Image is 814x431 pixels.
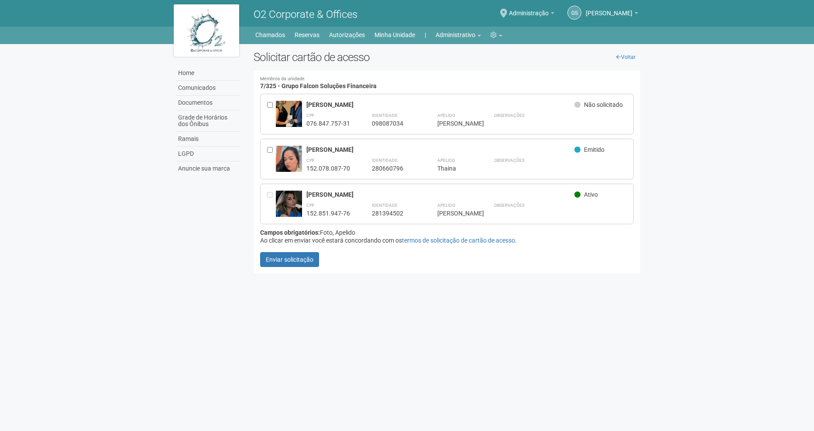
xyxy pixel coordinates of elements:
img: user.jpg [276,146,302,188]
a: GS [567,6,581,20]
a: Grade de Horários dos Ônibus [176,110,240,132]
div: 280660796 [372,164,416,172]
a: Administração [509,11,554,18]
strong: Apelido [437,203,455,208]
img: user.jpg [276,191,302,222]
strong: CPF [306,203,315,208]
div: [PERSON_NAME] [306,101,575,109]
a: Voltar [611,51,640,64]
div: 281394502 [372,209,416,217]
div: 098087034 [372,120,416,127]
img: user.jpg [276,101,302,140]
strong: Identidade [372,158,398,163]
a: Administrativo [436,29,481,41]
div: [PERSON_NAME] [306,191,575,198]
h2: Solicitar cartão de acesso [254,51,641,64]
span: Administração [509,1,549,17]
strong: Observações [494,158,525,163]
span: Gabriela Souza [586,1,632,17]
strong: Identidade [372,203,398,208]
div: 152.078.087-70 [306,164,350,172]
div: Foto, Apelido [260,229,634,236]
div: Thaina [437,164,472,172]
a: | [425,29,426,41]
span: Ativo [584,191,598,198]
span: Emitido [584,146,604,153]
a: termos de solicitação de cartão de acesso [402,237,515,244]
a: Minha Unidade [374,29,415,41]
div: Ao clicar em enviar você estará concordando com os . [260,236,634,244]
span: O2 Corporate & Offices [254,8,357,21]
div: [PERSON_NAME] [437,120,472,127]
div: [PERSON_NAME] [437,209,472,217]
a: Autorizações [329,29,365,41]
a: Home [176,66,240,81]
span: Não solicitado [584,101,623,108]
div: 076.847.757-31 [306,120,350,127]
strong: Observações [494,113,525,118]
a: Ramais [176,132,240,147]
a: Reservas [295,29,319,41]
img: logo.jpg [174,4,239,57]
div: [PERSON_NAME] [306,146,575,154]
strong: Observações [494,203,525,208]
small: Membros da unidade [260,77,634,82]
strong: Apelido [437,113,455,118]
a: Chamados [255,29,285,41]
strong: Identidade [372,113,398,118]
a: Comunicados [176,81,240,96]
strong: Campos obrigatórios: [260,229,320,236]
a: Configurações [491,29,502,41]
div: 152.851.947-76 [306,209,350,217]
h4: 7/325 - Grupo Falcon Soluções Financeira [260,77,634,89]
a: [PERSON_NAME] [586,11,638,18]
a: LGPD [176,147,240,161]
strong: Apelido [437,158,455,163]
div: Entre em contato com a Aministração para solicitar o cancelamento ou 2a via [267,191,276,217]
strong: CPF [306,158,315,163]
a: Documentos [176,96,240,110]
button: Enviar solicitação [260,252,319,267]
a: Anuncie sua marca [176,161,240,176]
strong: CPF [306,113,315,118]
